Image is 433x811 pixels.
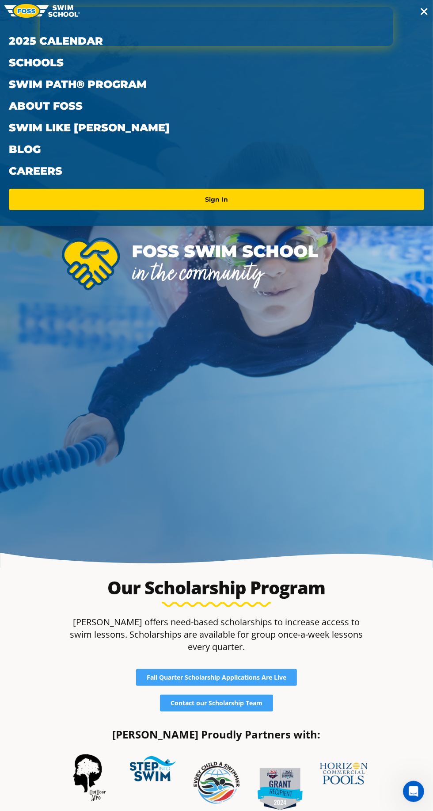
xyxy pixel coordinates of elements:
[9,95,424,117] a: About FOSS
[62,729,371,740] h4: [PERSON_NAME] Proudly Partners with:
[9,138,424,160] a: Blog
[9,160,424,182] a: Careers
[9,30,424,52] a: 2025 Calendar
[66,616,367,653] p: [PERSON_NAME] offers need-based scholarships to increase access to swim lessons. Scholarships are...
[66,577,367,598] h2: Our Scholarship Program
[415,4,433,17] button: Toggle navigation
[147,674,286,681] span: Fall Quarter Scholarship Applications Are Live
[9,73,424,95] a: Swim Path® Program
[171,700,262,706] span: Contact our Scholarship Team
[403,781,424,802] iframe: Intercom live chat
[4,4,80,18] img: FOSS Swim School Logo
[136,669,297,686] a: Fall Quarter Scholarship Applications Are Live
[160,695,273,712] a: Contact our Scholarship Team
[40,7,393,46] iframe: Intercom live chat banner
[9,117,424,138] a: Swim Like [PERSON_NAME]
[9,52,424,73] a: Schools
[12,192,421,207] a: Sign In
